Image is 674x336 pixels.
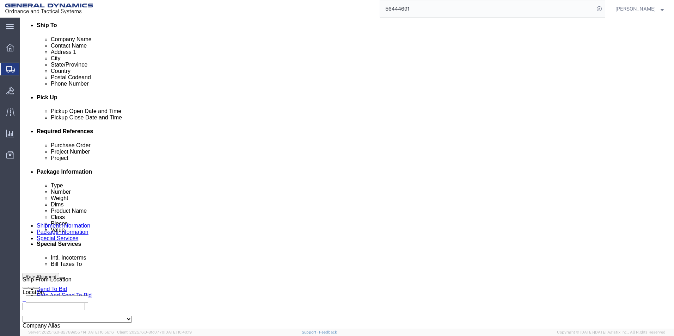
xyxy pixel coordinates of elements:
span: [DATE] 10:40:19 [164,330,192,334]
input: Search for shipment number, reference number [380,0,594,17]
span: Server: 2025.16.0-82789e55714 [28,330,114,334]
span: Nicole Byrnes [615,5,656,13]
img: logo [5,4,93,14]
span: Copyright © [DATE]-[DATE] Agistix Inc., All Rights Reserved [557,329,666,335]
span: Client: 2025.16.0-8fc0770 [117,330,192,334]
a: Support [302,330,319,334]
a: Feedback [319,330,337,334]
button: [PERSON_NAME] [615,5,664,13]
iframe: FS Legacy Container [20,18,674,329]
span: [DATE] 10:56:16 [86,330,114,334]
